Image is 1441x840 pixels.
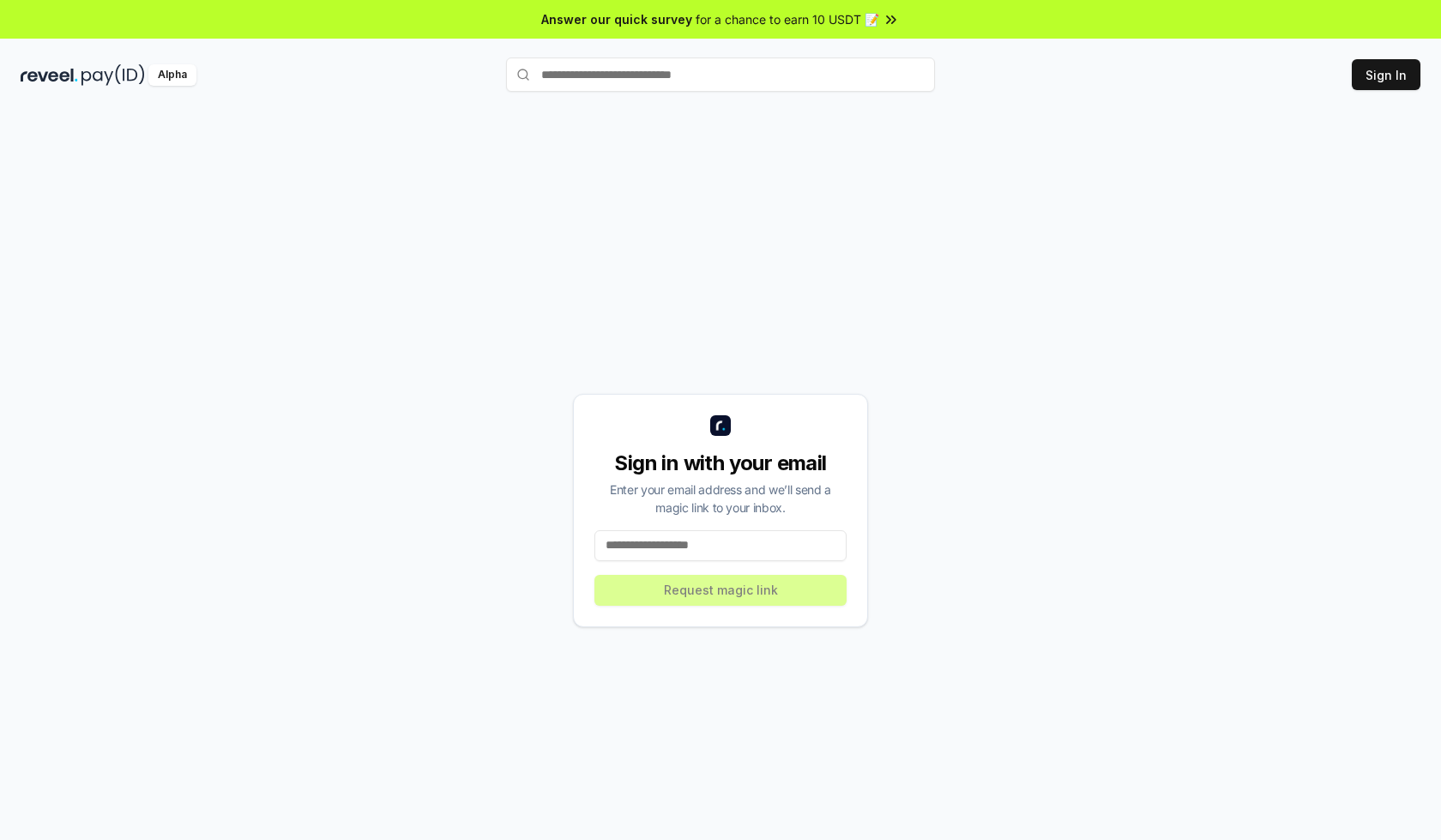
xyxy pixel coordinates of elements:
[696,10,879,28] span: for a chance to earn 10 USDT 📝
[21,64,78,86] img: reveel_dark
[710,415,731,436] img: logo_small
[1352,59,1420,90] button: Sign In
[594,450,847,477] div: Sign in with your email
[81,64,145,86] img: pay_id
[594,480,847,517] div: Enter your email address and we’ll send a magic link to your inbox.
[148,64,196,86] div: Alpha
[541,10,692,28] span: Answer our quick survey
